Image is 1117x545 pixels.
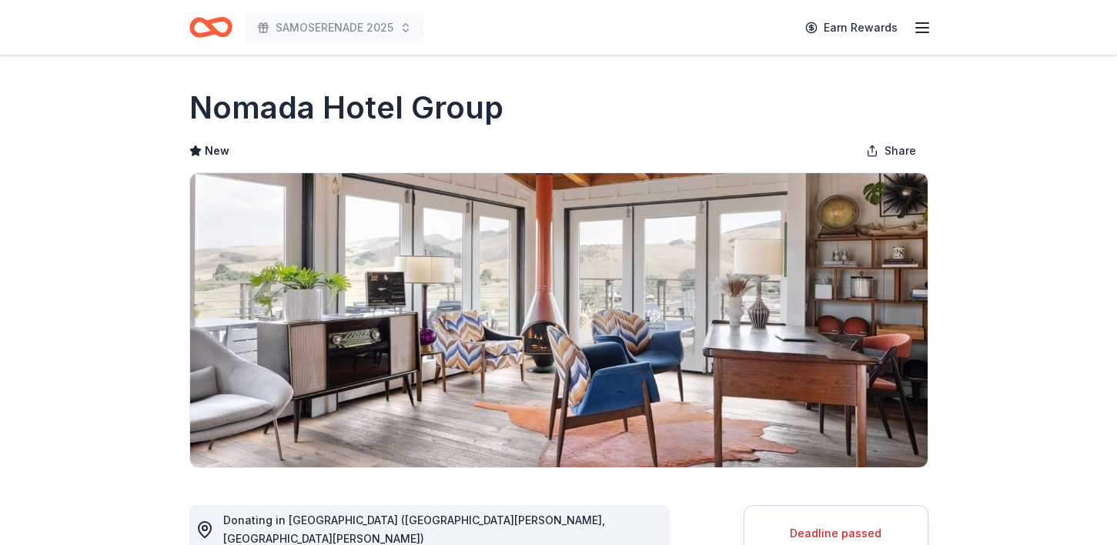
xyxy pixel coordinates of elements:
[189,9,232,45] a: Home
[223,513,605,545] span: Donating in [GEOGRAPHIC_DATA] ([GEOGRAPHIC_DATA][PERSON_NAME], [GEOGRAPHIC_DATA][PERSON_NAME])
[189,86,503,129] h1: Nomada Hotel Group
[763,524,909,543] div: Deadline passed
[854,135,928,166] button: Share
[796,14,907,42] a: Earn Rewards
[190,173,928,467] img: Image for Nomada Hotel Group
[885,142,916,160] span: Share
[276,18,393,37] span: SAMOSERENADE 2025
[205,142,229,160] span: New
[245,12,424,43] button: SAMOSERENADE 2025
